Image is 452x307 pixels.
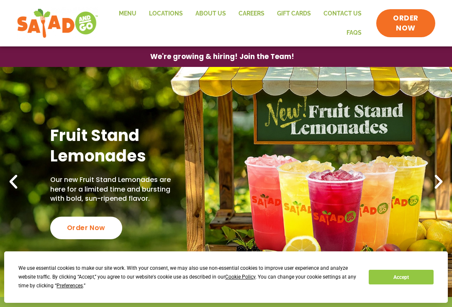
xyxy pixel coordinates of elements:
img: new-SAG-logo-768×292 [17,7,98,40]
div: Next slide [429,173,448,191]
div: Cookie Consent Prompt [4,251,448,303]
a: Contact Us [317,4,368,23]
a: Menu [113,4,143,23]
div: Order Now [50,217,122,239]
a: We're growing & hiring! Join the Team! [138,47,307,67]
div: Previous slide [4,173,23,191]
a: About Us [189,4,232,23]
span: Cookie Policy [225,274,255,280]
a: Locations [143,4,189,23]
a: ORDER NOW [376,9,435,38]
span: Preferences [56,283,83,289]
div: We use essential cookies to make our site work. With your consent, we may also use non-essential ... [18,264,359,290]
a: FAQs [340,23,368,43]
p: Our new Fruit Stand Lemonades are here for a limited time and bursting with bold, sun-ripened fla... [50,176,183,204]
span: ORDER NOW [385,13,427,33]
nav: Menu [107,4,368,42]
h2: Fruit Stand Lemonades [50,125,183,166]
span: We're growing & hiring! Join the Team! [150,53,294,60]
a: Careers [232,4,271,23]
button: Accept [369,270,433,284]
a: GIFT CARDS [271,4,317,23]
